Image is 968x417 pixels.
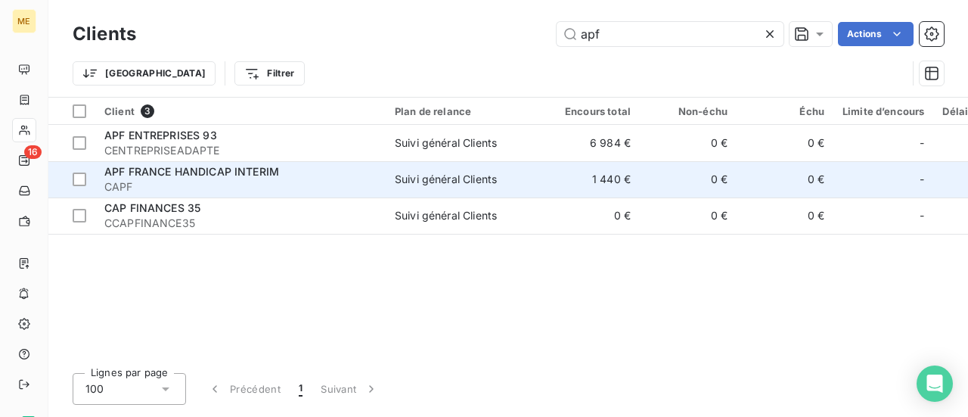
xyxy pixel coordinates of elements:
[24,145,42,159] span: 16
[104,129,217,142] span: APF ENTREPRISES 93
[12,9,36,33] div: ME
[234,61,304,86] button: Filtrer
[737,161,833,198] td: 0 €
[920,172,924,187] span: -
[104,105,135,117] span: Client
[395,208,497,223] div: Suivi général Clients
[640,125,737,161] td: 0 €
[737,125,833,161] td: 0 €
[198,373,290,405] button: Précédent
[73,61,216,86] button: [GEOGRAPHIC_DATA]
[395,135,497,151] div: Suivi général Clients
[299,381,302,397] span: 1
[552,105,631,117] div: Encours total
[746,105,824,117] div: Échu
[290,373,312,405] button: 1
[640,161,737,198] td: 0 €
[842,105,924,117] div: Limite d’encours
[104,143,377,158] span: CENTREPRISEADAPTE
[649,105,728,117] div: Non-échu
[104,179,377,194] span: CAPF
[917,366,953,402] div: Open Intercom Messenger
[920,135,924,151] span: -
[104,216,377,231] span: CCAPFINANCE35
[395,105,534,117] div: Plan de relance
[640,198,737,234] td: 0 €
[73,20,136,48] h3: Clients
[557,22,783,46] input: Rechercher
[543,125,640,161] td: 6 984 €
[395,172,497,187] div: Suivi général Clients
[104,201,200,214] span: CAP FINANCES 35
[838,22,914,46] button: Actions
[141,104,154,118] span: 3
[543,198,640,234] td: 0 €
[737,198,833,234] td: 0 €
[312,373,388,405] button: Suivant
[85,381,104,397] span: 100
[920,208,924,223] span: -
[104,165,279,178] span: APF FRANCE HANDICAP INTERIM
[543,161,640,198] td: 1 440 €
